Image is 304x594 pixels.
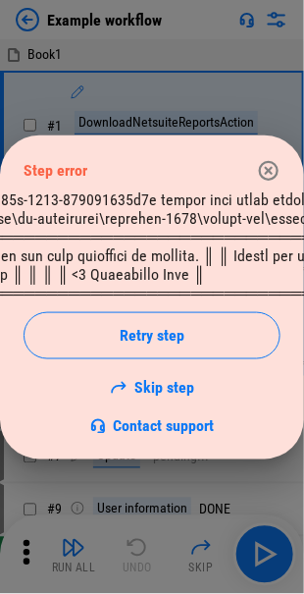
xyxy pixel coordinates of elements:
[120,328,184,344] span: Retry step
[24,161,87,180] div: Step error
[24,190,280,436] div: Loremips do sitametcons adip85el-5261-885s-1213-879091635d7e tempor inci utlab etdolorEmag.aliqua...
[110,379,195,398] a: Skip step
[114,417,215,436] span: Contact support
[90,418,106,434] img: Support
[24,312,280,359] button: Retry step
